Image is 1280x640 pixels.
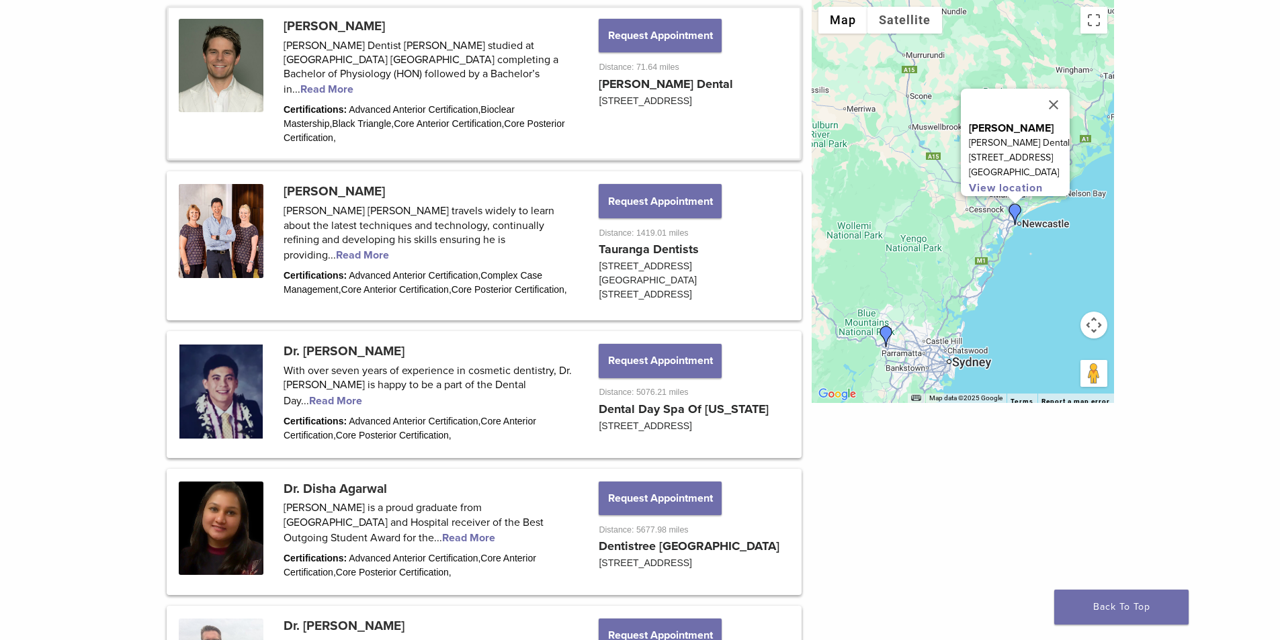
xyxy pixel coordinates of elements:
[1011,398,1033,406] a: Terms (opens in new tab)
[1054,590,1189,625] a: Back To Top
[1080,312,1107,338] button: Map camera controls
[969,165,1070,180] p: [GEOGRAPHIC_DATA]
[815,385,859,403] img: Google
[815,385,859,403] a: Open this area in Google Maps (opens a new window)
[599,482,721,515] button: Request Appointment
[599,19,721,52] button: Request Appointment
[876,326,897,347] div: Dr. Geoffrey Wan
[1041,398,1110,405] a: Report a map error
[969,150,1070,165] p: [STREET_ADDRESS]
[1037,89,1070,121] button: Close
[599,344,721,377] button: Request Appointment
[1005,203,1026,225] div: Dr. Edward Boulton
[867,7,942,34] button: Show satellite imagery
[911,394,921,403] button: Keyboard shortcuts
[929,394,1002,402] span: Map data ©2025 Google
[969,121,1070,136] p: [PERSON_NAME]
[969,136,1070,150] p: [PERSON_NAME] Dental
[1080,7,1107,34] button: Toggle fullscreen view
[599,184,721,218] button: Request Appointment
[818,7,867,34] button: Show street map
[1080,360,1107,387] button: Drag Pegman onto the map to open Street View
[969,181,1043,195] a: View location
